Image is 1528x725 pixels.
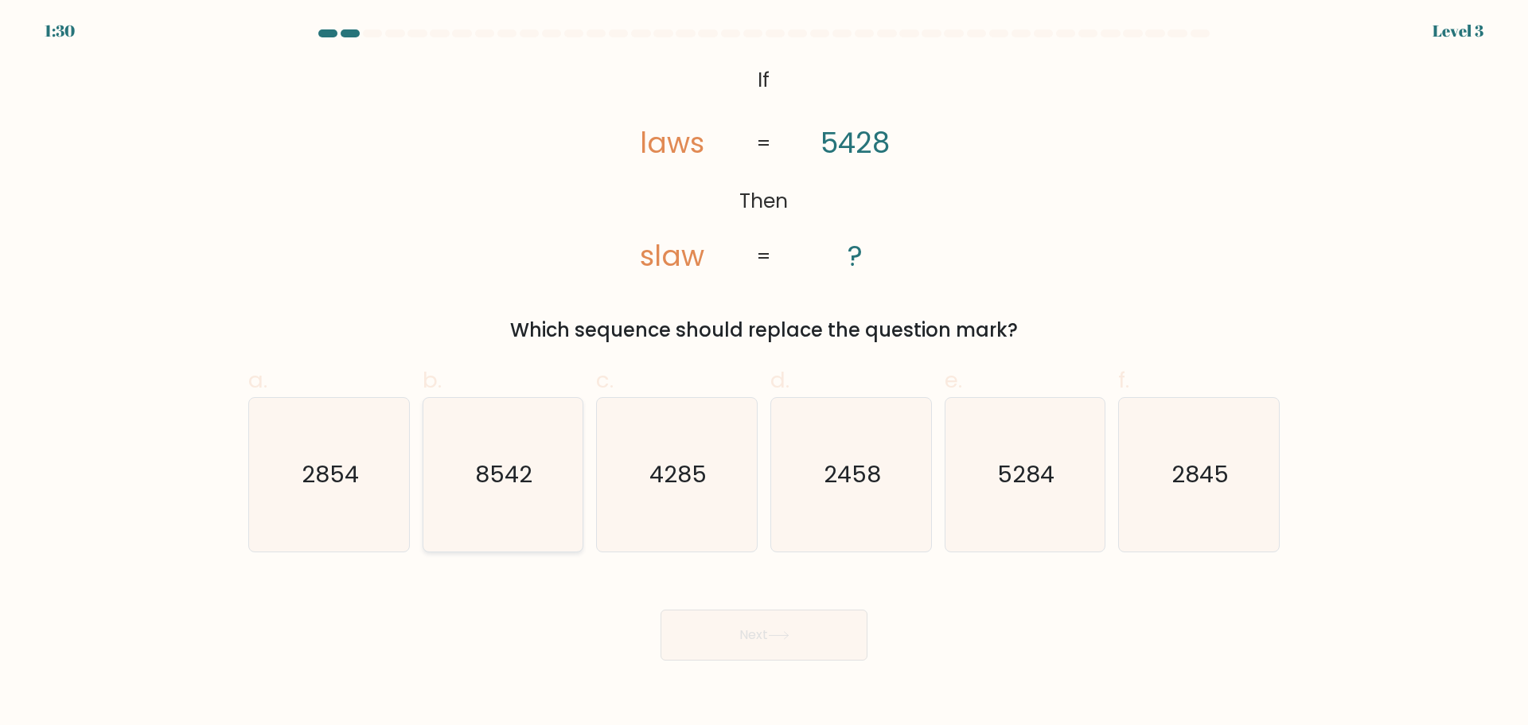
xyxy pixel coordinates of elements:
[248,364,267,396] span: a.
[1118,364,1129,396] span: f.
[740,188,789,216] tspan: Then
[596,364,614,396] span: c.
[587,60,941,278] svg: @import url('[URL][DOMAIN_NAME]);
[757,243,771,271] tspan: =
[45,19,75,43] div: 1:30
[945,364,962,396] span: e.
[757,130,771,158] tspan: =
[640,124,704,163] tspan: laws
[302,458,359,490] text: 2854
[476,458,533,490] text: 8542
[998,458,1055,490] text: 5284
[1432,19,1483,43] div: Level 3
[423,364,442,396] span: b.
[770,364,789,396] span: d.
[650,458,707,490] text: 4285
[1172,458,1230,490] text: 2845
[758,66,770,94] tspan: If
[258,316,1270,345] div: Which sequence should replace the question mark?
[821,124,891,163] tspan: 5428
[661,610,867,661] button: Next
[824,458,881,490] text: 2458
[848,236,863,275] tspan: ?
[640,236,704,275] tspan: slaw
